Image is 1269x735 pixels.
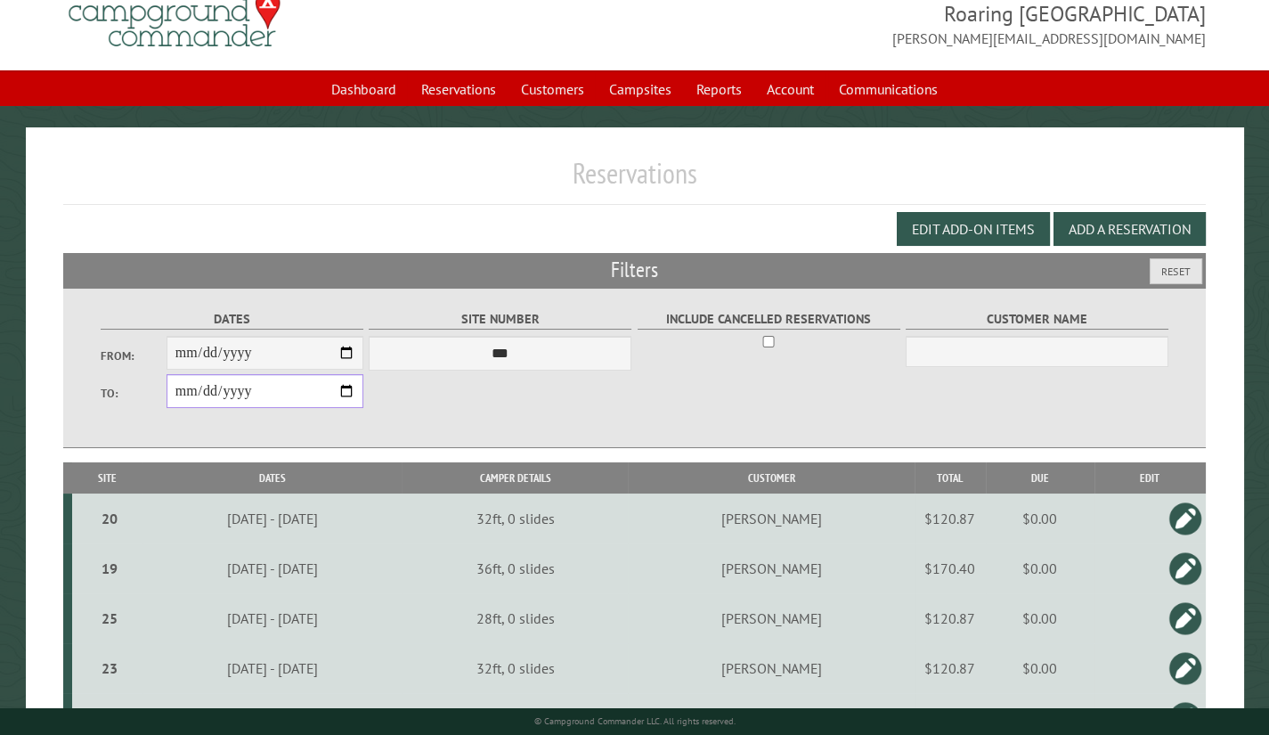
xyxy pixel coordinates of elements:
[897,212,1050,246] button: Edit Add-on Items
[145,510,399,527] div: [DATE] - [DATE]
[142,462,403,494] th: Dates
[101,309,363,330] label: Dates
[79,609,139,627] div: 25
[915,494,986,543] td: $120.87
[756,72,825,106] a: Account
[986,643,1094,693] td: $0.00
[915,462,986,494] th: Total
[986,543,1094,593] td: $0.00
[915,643,986,693] td: $120.87
[145,559,399,577] div: [DATE] - [DATE]
[1094,462,1206,494] th: Edit
[402,462,628,494] th: Camper Details
[402,643,628,693] td: 32ft, 0 slides
[411,72,507,106] a: Reservations
[79,559,139,577] div: 19
[986,494,1094,543] td: $0.00
[101,385,167,402] label: To:
[638,309,900,330] label: Include Cancelled Reservations
[369,309,631,330] label: Site Number
[1150,258,1202,284] button: Reset
[72,462,142,494] th: Site
[101,347,167,364] label: From:
[1053,212,1206,246] button: Add a Reservation
[402,543,628,593] td: 36ft, 0 slides
[628,494,914,543] td: [PERSON_NAME]
[628,543,914,593] td: [PERSON_NAME]
[402,494,628,543] td: 32ft, 0 slides
[906,309,1168,330] label: Customer Name
[321,72,407,106] a: Dashboard
[510,72,595,106] a: Customers
[628,593,914,643] td: [PERSON_NAME]
[915,543,986,593] td: $170.40
[628,462,914,494] th: Customer
[828,72,948,106] a: Communications
[598,72,682,106] a: Campsites
[402,593,628,643] td: 28ft, 0 slides
[686,72,752,106] a: Reports
[534,715,736,727] small: © Campground Commander LLC. All rights reserved.
[79,659,139,677] div: 23
[63,253,1206,287] h2: Filters
[79,510,139,527] div: 20
[145,659,399,677] div: [DATE] - [DATE]
[63,156,1206,205] h1: Reservations
[915,593,986,643] td: $120.87
[986,593,1094,643] td: $0.00
[986,462,1094,494] th: Due
[628,643,914,693] td: [PERSON_NAME]
[145,609,399,627] div: [DATE] - [DATE]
